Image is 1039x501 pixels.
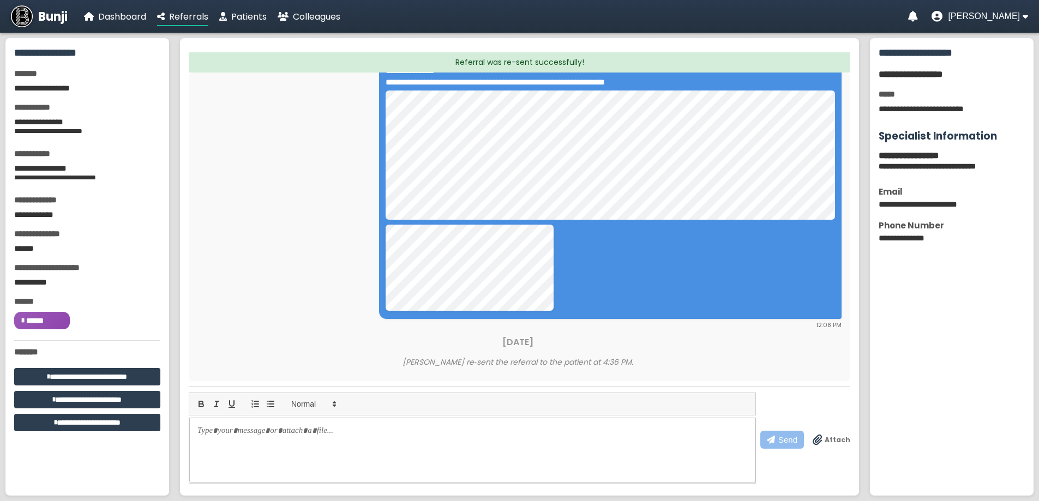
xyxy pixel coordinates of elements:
[11,5,33,27] img: Bunji Dental Referral Management
[157,10,208,23] a: Referrals
[778,435,797,444] span: Send
[948,11,1020,21] span: [PERSON_NAME]
[825,435,850,445] span: Attach
[816,321,842,329] span: 12:08 PM
[84,10,146,23] a: Dashboard
[219,10,267,23] a: Patients
[248,397,263,411] button: list: ordered
[879,185,1025,198] div: Email
[194,335,842,349] div: [DATE]
[760,431,804,449] button: Send
[11,5,68,27] a: Bunji
[169,10,208,23] span: Referrals
[932,11,1028,22] button: User menu
[98,10,146,23] span: Dashboard
[278,10,340,23] a: Colleagues
[194,397,209,411] button: bold
[879,128,1025,144] h3: Specialist Information
[879,219,1025,232] div: Phone Number
[908,11,918,22] a: Notifications
[224,397,239,411] button: underline
[293,10,340,23] span: Colleagues
[813,434,850,445] label: Drag & drop files anywhere to attach
[194,357,842,368] div: [PERSON_NAME] re‑sent the referral to the patient at 4:36 PM.
[38,8,68,26] span: Bunji
[209,397,224,411] button: italic
[189,52,850,73] div: Referral was re-sent successfully!
[263,397,278,411] button: list: bullet
[231,10,267,23] span: Patients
